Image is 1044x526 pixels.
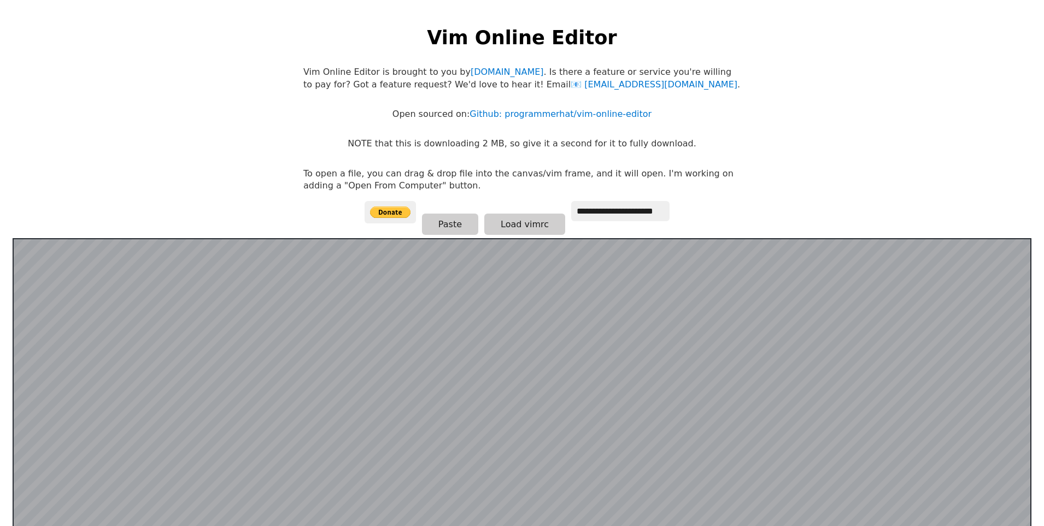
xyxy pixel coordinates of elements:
[571,79,737,90] a: [EMAIL_ADDRESS][DOMAIN_NAME]
[427,24,617,51] h1: Vim Online Editor
[303,168,741,192] p: To open a file, you can drag & drop file into the canvas/vim frame, and it will open. I'm working...
[484,214,565,235] button: Load vimrc
[303,66,741,91] p: Vim Online Editor is brought to you by . Is there a feature or service you're willing to pay for?...
[348,138,696,150] p: NOTE that this is downloading 2 MB, so give it a second for it to fully download.
[422,214,478,235] button: Paste
[392,108,652,120] p: Open sourced on:
[471,67,544,77] a: [DOMAIN_NAME]
[470,109,652,119] a: Github: programmerhat/vim-online-editor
